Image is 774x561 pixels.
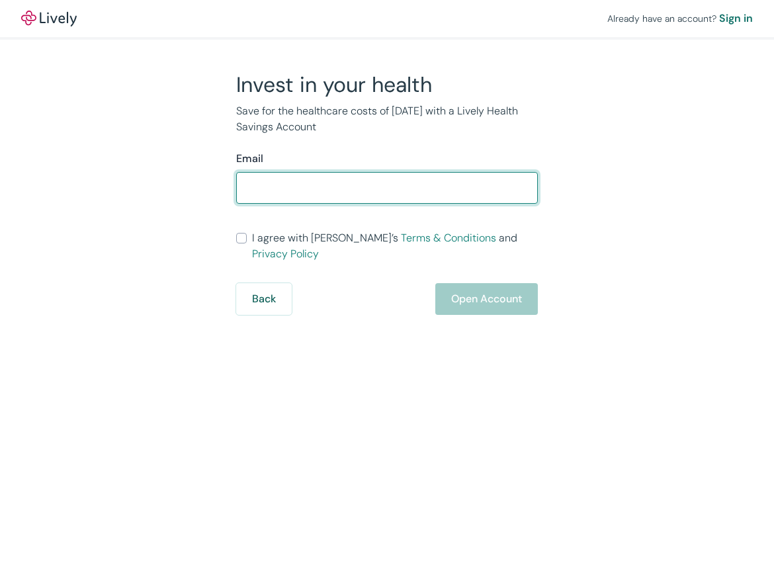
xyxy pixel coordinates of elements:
h2: Invest in your health [236,71,538,98]
a: Sign in [719,11,753,26]
a: Privacy Policy [252,247,319,261]
div: Already have an account? [607,11,753,26]
p: Save for the healthcare costs of [DATE] with a Lively Health Savings Account [236,103,538,135]
img: Lively [21,11,77,26]
a: Terms & Conditions [401,231,496,245]
button: Back [236,283,292,315]
a: LivelyLively [21,11,77,26]
span: I agree with [PERSON_NAME]’s and [252,230,538,262]
label: Email [236,151,263,167]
